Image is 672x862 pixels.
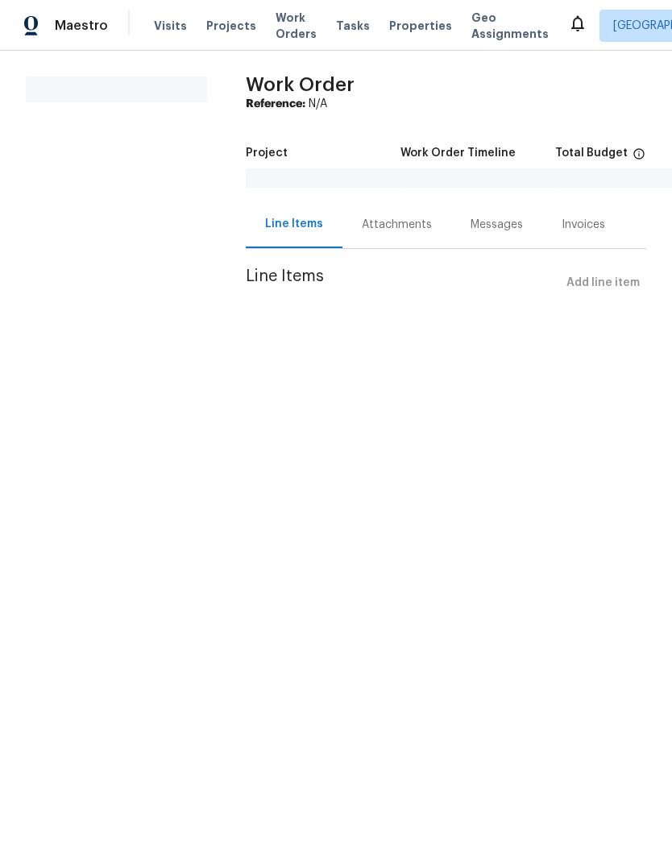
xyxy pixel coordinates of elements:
[389,18,452,34] span: Properties
[555,147,628,159] h5: Total Budget
[471,10,549,42] span: Geo Assignments
[246,268,560,298] span: Line Items
[362,217,432,233] div: Attachments
[246,98,305,110] b: Reference:
[246,96,646,112] div: N/A
[55,18,108,34] span: Maestro
[246,147,288,159] h5: Project
[400,147,516,159] h5: Work Order Timeline
[633,147,645,168] span: The total cost of line items that have been proposed by Opendoor. This sum includes line items th...
[265,216,323,232] div: Line Items
[336,20,370,31] span: Tasks
[276,10,317,42] span: Work Orders
[562,217,605,233] div: Invoices
[471,217,523,233] div: Messages
[246,75,355,94] span: Work Order
[154,18,187,34] span: Visits
[206,18,256,34] span: Projects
